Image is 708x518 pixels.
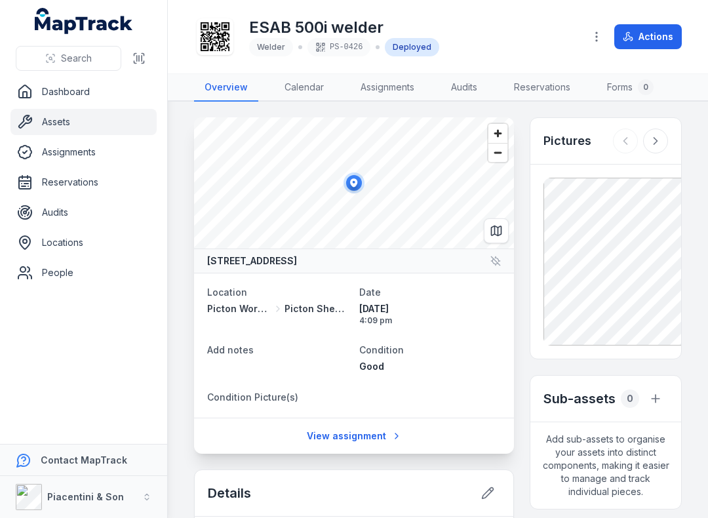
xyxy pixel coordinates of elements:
[47,491,124,502] strong: Piacentini & Son
[285,302,349,315] span: Picton Shed 2 Fabrication Shop
[488,124,507,143] button: Zoom in
[274,74,334,102] a: Calendar
[10,260,157,286] a: People
[207,391,298,403] span: Condition Picture(s)
[207,254,297,268] strong: [STREET_ADDRESS]
[441,74,488,102] a: Audits
[10,229,157,256] a: Locations
[10,109,157,135] a: Assets
[597,74,664,102] a: Forms0
[307,38,370,56] div: PS-0426
[10,139,157,165] a: Assignments
[488,143,507,162] button: Zoom out
[503,74,581,102] a: Reservations
[359,302,501,326] time: 4/8/2025, 4:09:11 pm
[359,361,384,372] span: Good
[207,302,349,315] a: Picton Workshops & BaysPicton Shed 2 Fabrication Shop
[298,424,410,448] a: View assignment
[484,218,509,243] button: Switch to Map View
[543,389,616,408] h2: Sub-assets
[621,389,639,408] div: 0
[359,302,501,315] span: [DATE]
[35,8,133,34] a: MapTrack
[359,344,404,355] span: Condition
[61,52,92,65] span: Search
[41,454,127,466] strong: Contact MapTrack
[207,344,254,355] span: Add notes
[207,302,271,315] span: Picton Workshops & Bays
[16,46,121,71] button: Search
[207,287,247,298] span: Location
[638,79,654,95] div: 0
[10,199,157,226] a: Audits
[257,42,285,52] span: Welder
[614,24,682,49] button: Actions
[194,74,258,102] a: Overview
[359,287,381,298] span: Date
[194,117,514,249] canvas: Map
[249,17,439,38] h1: ESAB 500i welder
[359,315,501,326] span: 4:09 pm
[10,79,157,105] a: Dashboard
[530,422,681,509] span: Add sub-assets to organise your assets into distinct components, making it easier to manage and t...
[385,38,439,56] div: Deployed
[10,169,157,195] a: Reservations
[543,132,591,150] h3: Pictures
[208,484,251,502] h2: Details
[350,74,425,102] a: Assignments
